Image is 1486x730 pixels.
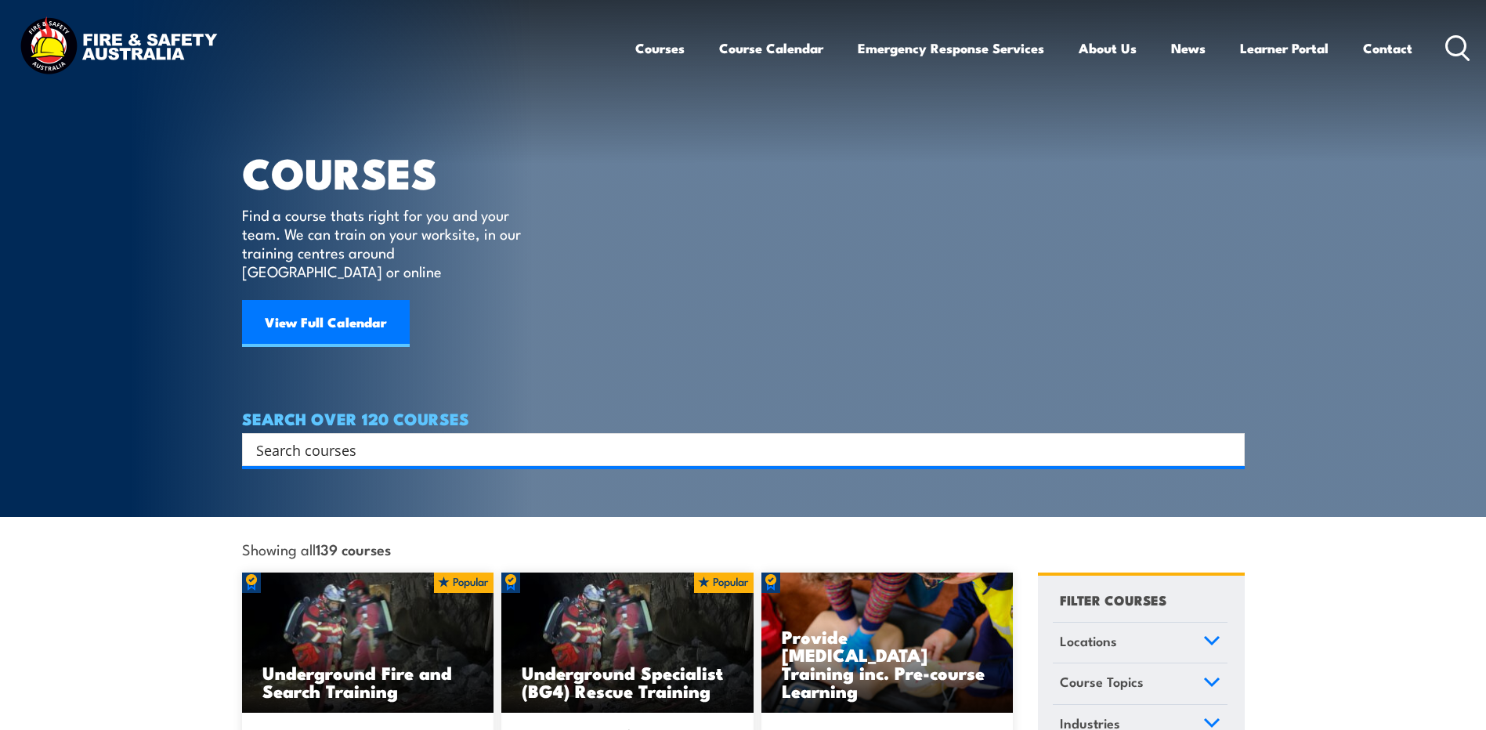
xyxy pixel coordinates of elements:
[242,205,528,280] p: Find a course thats right for you and your team. We can train on your worksite, in our training c...
[256,438,1210,461] input: Search input
[761,573,1014,714] a: Provide [MEDICAL_DATA] Training inc. Pre-course Learning
[501,573,754,714] a: Underground Specialist (BG4) Rescue Training
[262,663,474,699] h3: Underground Fire and Search Training
[761,573,1014,714] img: Low Voltage Rescue and Provide CPR
[501,573,754,714] img: Underground mine rescue
[242,410,1245,427] h4: SEARCH OVER 120 COURSES
[242,154,544,190] h1: COURSES
[316,538,391,559] strong: 139 courses
[1060,671,1144,692] span: Course Topics
[242,300,410,347] a: View Full Calendar
[1060,631,1117,652] span: Locations
[242,540,391,557] span: Showing all
[719,27,823,69] a: Course Calendar
[259,439,1213,461] form: Search form
[522,663,733,699] h3: Underground Specialist (BG4) Rescue Training
[782,627,993,699] h3: Provide [MEDICAL_DATA] Training inc. Pre-course Learning
[1217,439,1239,461] button: Search magnifier button
[1363,27,1412,69] a: Contact
[1060,589,1166,610] h4: FILTER COURSES
[1053,663,1227,704] a: Course Topics
[1079,27,1137,69] a: About Us
[1053,623,1227,663] a: Locations
[1171,27,1206,69] a: News
[242,573,494,714] img: Underground mine rescue
[858,27,1044,69] a: Emergency Response Services
[635,27,685,69] a: Courses
[1240,27,1329,69] a: Learner Portal
[242,573,494,714] a: Underground Fire and Search Training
